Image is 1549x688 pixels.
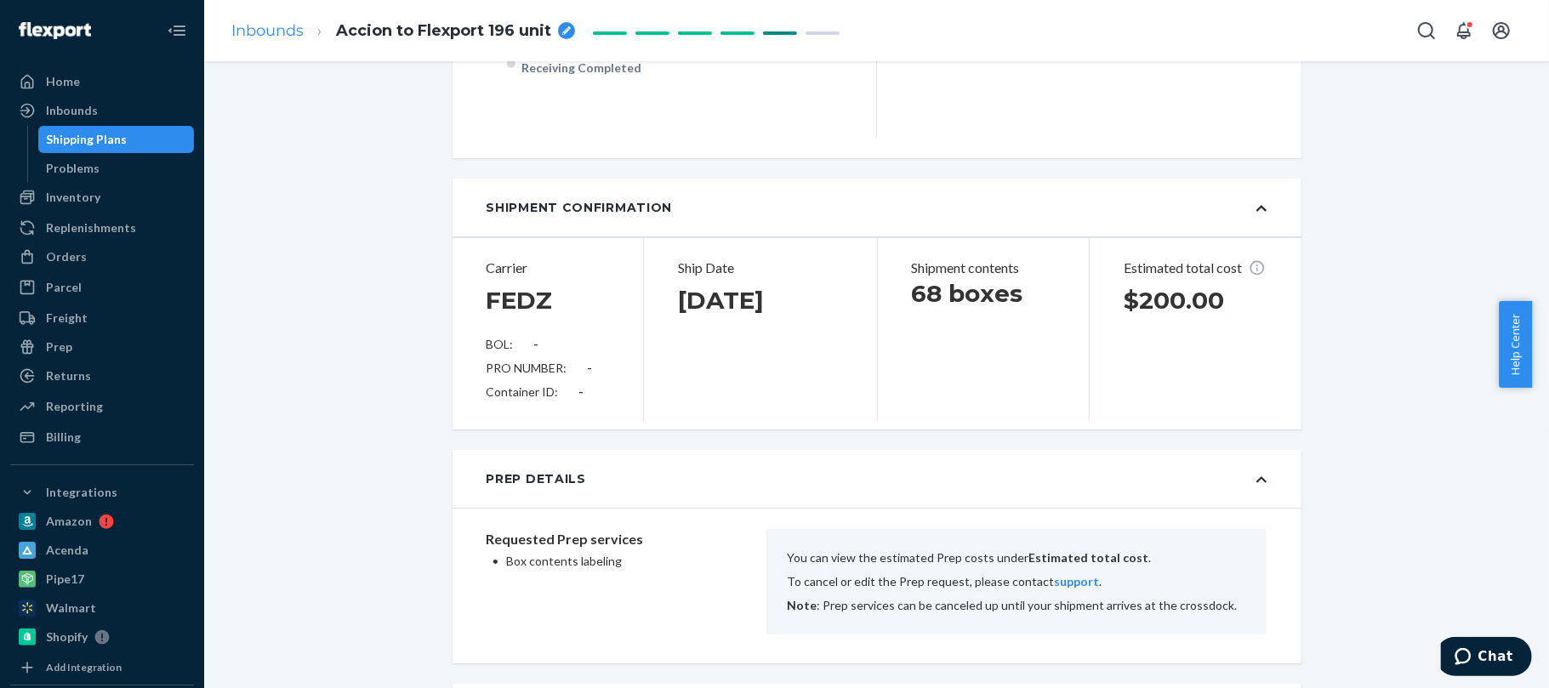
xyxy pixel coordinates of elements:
a: Billing [10,424,194,451]
div: BOL: [487,336,610,353]
p: Requested Prep services [487,529,698,549]
p: Box contents labeling [507,553,698,570]
h1: 68 boxes [912,278,1056,309]
a: Returns [10,362,194,389]
p: Carrier [487,259,610,278]
div: Shopify [46,628,88,645]
div: Pipe17 [46,571,84,588]
div: Returns [46,367,91,384]
div: Prep Details [487,470,586,487]
div: Inbounds [46,102,98,119]
a: Parcel [10,274,194,301]
a: Acenda [10,537,194,564]
div: Orders [46,248,87,265]
button: Open notifications [1447,14,1481,48]
span: Receiving Completed [522,60,642,75]
p: Estimated total cost [1124,259,1267,278]
div: Parcel [46,279,82,296]
div: Walmart [46,600,96,617]
p: : Prep services can be canceled up until your shipment arrives at the crossdock. [787,597,1247,614]
div: Amazon [46,513,92,530]
a: Prep [10,333,194,361]
div: Shipping Plans [47,131,128,148]
a: Amazon [10,508,194,535]
a: Home [10,68,194,95]
span: Accion to Flexport 196 unit [336,20,551,43]
a: Inventory [10,184,194,211]
div: - [534,336,539,353]
div: Replenishments [46,219,136,236]
div: Acenda [46,542,88,559]
a: Problems [38,155,195,182]
a: Reporting [10,393,194,420]
a: Shipping Plans [38,126,195,153]
button: Help Center [1499,301,1532,388]
div: Shipment Confirmation [487,199,673,216]
a: Replenishments [10,214,194,242]
a: Add Integration [10,657,194,678]
a: support [1054,574,1099,588]
div: Prep [46,338,72,355]
img: Flexport logo [19,22,91,39]
div: Inventory [46,189,100,206]
a: Inbounds [231,21,304,40]
div: - [579,384,584,401]
div: Add Integration [46,660,122,674]
div: Problems [47,160,100,177]
div: Billing [46,429,81,446]
iframe: Opens a widget where you can chat to one of our agents [1441,637,1532,679]
a: Walmart [10,594,194,622]
div: - [588,360,593,377]
a: Pipe17 [10,566,194,593]
button: Open account menu [1484,14,1518,48]
p: Shipment contents [912,259,1056,278]
div: Freight [46,310,88,327]
div: Reporting [46,398,103,415]
button: Integrations [10,479,194,506]
a: Shopify [10,623,194,651]
p: To cancel or edit the Prep request, please contact . [787,573,1247,590]
b: Estimated total cost [1028,550,1148,565]
a: Freight [10,304,194,332]
div: Container ID: [487,384,610,401]
p: Ship Date [678,259,842,278]
a: Orders [10,243,194,270]
button: Close Navigation [160,14,194,48]
ol: breadcrumbs [218,6,589,56]
div: Home [46,73,80,90]
h1: [DATE] [678,285,764,316]
b: Note [787,598,817,612]
button: Open Search Box [1409,14,1444,48]
div: Integrations [46,484,117,501]
div: PRO NUMBER: [487,360,610,377]
h1: FEDZ [487,285,553,316]
p: You can view the estimated Prep costs under . [787,549,1247,566]
h1: $200.00 [1124,285,1267,316]
a: Inbounds [10,97,194,124]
